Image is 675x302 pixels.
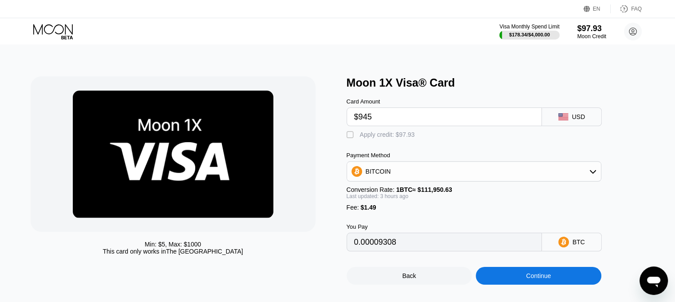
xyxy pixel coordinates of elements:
[347,204,601,211] div: Fee :
[347,76,654,89] div: Moon 1X Visa® Card
[526,272,551,279] div: Continue
[360,204,376,211] span: $1.49
[360,131,415,138] div: Apply credit: $97.93
[347,131,355,139] div: 
[347,193,601,199] div: Last updated: 3 hours ago
[611,4,642,13] div: FAQ
[347,223,542,230] div: You Pay
[631,6,642,12] div: FAQ
[476,267,601,285] div: Continue
[584,4,611,13] div: EN
[572,113,585,120] div: USD
[347,98,542,105] div: Card Amount
[577,24,606,33] div: $97.93
[347,186,601,193] div: Conversion Rate:
[145,241,201,248] div: Min: $ 5 , Max: $ 1000
[509,32,550,37] div: $178.34 / $4,000.00
[347,163,601,180] div: BITCOIN
[593,6,600,12] div: EN
[499,24,559,40] div: Visa Monthly Spend Limit$178.34/$4,000.00
[366,168,391,175] div: BITCOIN
[402,272,416,279] div: Back
[577,24,606,40] div: $97.93Moon Credit
[347,152,601,159] div: Payment Method
[577,33,606,40] div: Moon Credit
[572,238,585,246] div: BTC
[639,266,668,295] iframe: Dugme za pokretanje prozora za razmenu poruka
[499,24,559,30] div: Visa Monthly Spend Limit
[347,267,472,285] div: Back
[354,108,534,126] input: $0.00
[103,248,243,255] div: This card only works in The [GEOGRAPHIC_DATA]
[396,186,452,193] span: 1 BTC ≈ $111,950.63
